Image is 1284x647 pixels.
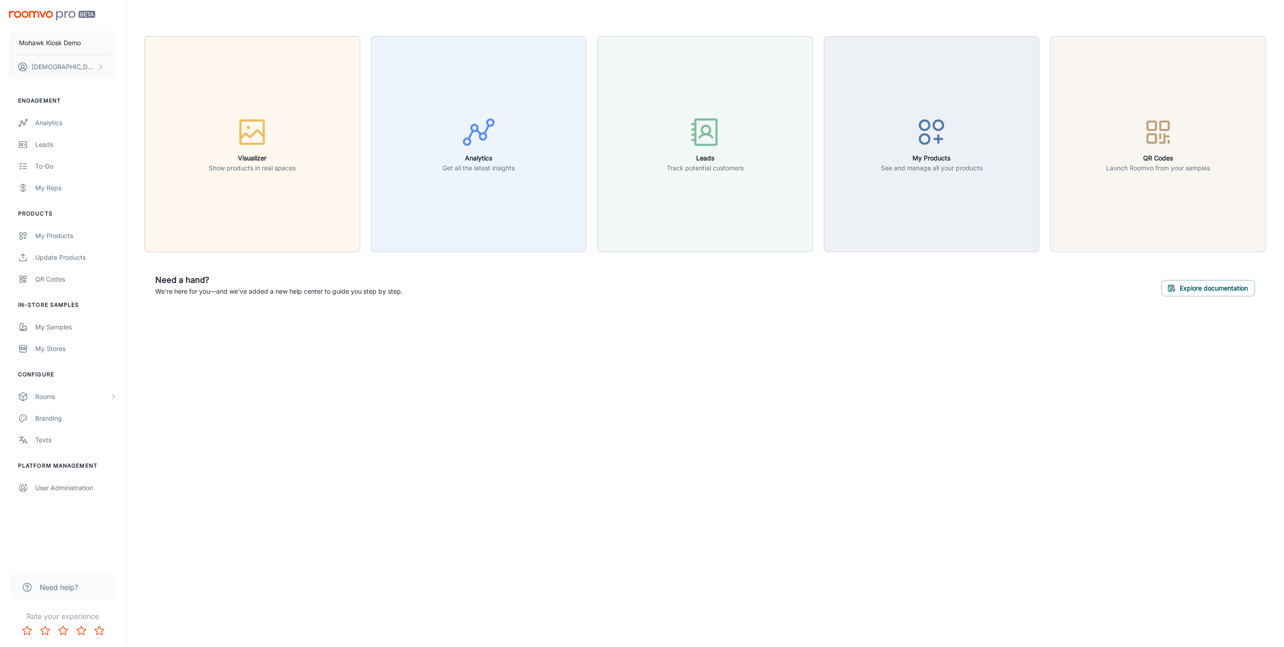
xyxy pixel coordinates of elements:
button: QR CodesLaunch Roomvo from your samples [1050,36,1266,252]
h6: Leads [667,153,744,163]
p: We're here for you—and we've added a new help center to guide you step by step. [155,286,403,296]
a: LeadsTrack potential customers [597,139,813,148]
div: To-do [35,161,117,171]
p: Track potential customers [667,163,744,173]
div: Update Products [35,253,117,263]
p: See and manage all your products [881,163,982,173]
button: My ProductsSee and manage all your products [824,36,1040,252]
button: VisualizerShow products in real spaces [144,36,360,252]
a: My ProductsSee and manage all your products [824,139,1040,148]
div: My Samples [35,322,117,332]
div: Leads [35,140,117,150]
p: [DEMOGRAPHIC_DATA] [PERSON_NAME] [32,62,95,72]
h6: QR Codes [1106,153,1210,163]
p: Mohawk Kiosk Demo [19,38,81,48]
button: [DEMOGRAPHIC_DATA] [PERSON_NAME] [9,55,117,79]
div: Analytics [35,118,117,128]
h6: Analytics [442,153,515,163]
p: Get all the latest insights [442,163,515,173]
div: My Reps [35,183,117,193]
h6: Visualizer [209,153,296,163]
button: AnalyticsGet all the latest insights [371,36,587,252]
img: Roomvo PRO Beta [9,11,95,20]
div: My Products [35,231,117,241]
a: Explore documentation [1162,283,1255,292]
h6: My Products [881,153,982,163]
p: Launch Roomvo from your samples [1106,163,1210,173]
a: QR CodesLaunch Roomvo from your samples [1050,139,1266,148]
a: AnalyticsGet all the latest insights [371,139,587,148]
button: LeadsTrack potential customers [597,36,813,252]
div: QR Codes [35,274,117,284]
button: Mohawk Kiosk Demo [9,31,117,55]
button: Explore documentation [1162,280,1255,296]
p: Show products in real spaces [209,163,296,173]
h6: Need a hand? [155,274,403,286]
